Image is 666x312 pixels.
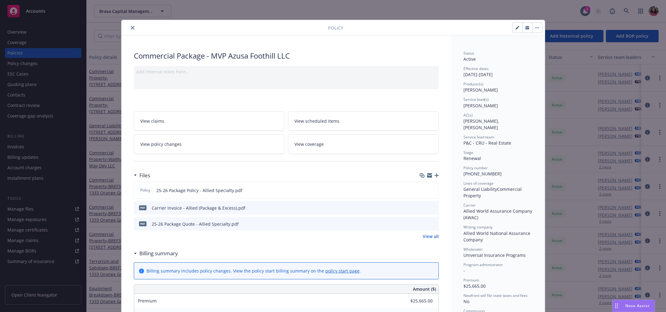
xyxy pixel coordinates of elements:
[463,103,498,109] span: [PERSON_NAME]
[138,298,157,304] span: Premium
[421,221,426,227] button: download file
[134,171,150,179] div: Files
[463,150,473,155] span: Stage
[463,140,511,146] span: P&C - CRU - Real Estate
[288,111,439,131] a: View scheduled items
[463,277,479,283] span: Premium
[463,66,489,71] span: Effective dates
[129,24,136,31] button: close
[421,205,426,211] button: download file
[328,25,343,31] span: Policy
[134,249,178,257] div: Billing summary
[463,118,500,130] span: [PERSON_NAME], [PERSON_NAME]
[613,300,620,312] div: Drag to move
[134,51,439,61] div: Commercial Package - MVP Azusa Foothill LLC
[463,134,494,140] span: Service lead team
[152,205,245,211] div: Carrier Invoice - Allied (Package & Excess).pdf
[463,97,489,102] span: Service lead(s)
[152,221,239,227] div: 25-26 Package Quote - Allied Specialty.pdf
[139,205,146,210] span: pdf
[612,300,655,312] button: Nova Assist
[463,165,488,170] span: Policy number
[463,203,476,208] span: Carrier
[288,134,439,154] a: View coverage
[463,247,483,252] span: Wholesaler
[430,187,436,194] button: preview file
[139,249,178,257] h3: Billing summary
[156,187,242,194] span: 25-26 Package Policy - Allied Specialty.pdf
[139,221,146,226] span: pdf
[423,233,439,240] a: View all
[139,187,151,193] span: Policy
[463,298,469,304] span: No
[294,118,339,124] span: View scheduled items
[463,230,532,243] span: Allied World National Assurance Company
[431,221,436,227] button: preview file
[463,268,465,273] span: -
[139,171,150,179] h3: Files
[463,56,476,62] span: Active
[325,268,360,274] a: policy start page
[140,141,182,147] span: View policy changes
[421,187,425,194] button: download file
[463,252,526,258] span: Universal Insurance Programs
[463,181,494,186] span: Lines of coverage
[413,286,436,292] span: Amount ($)
[146,268,361,274] div: Billing summary includes policy changes. View the policy start billing summary on the .
[463,186,523,199] span: Commercial Property
[463,262,503,267] span: Program administrator
[463,293,528,298] span: Newfront will file state taxes and fees
[463,208,533,220] span: Allied World Assurance Company (AWAC)
[463,283,486,289] span: $25,665.00
[463,186,497,192] span: General Liability
[140,118,164,124] span: View claims
[463,87,498,93] span: [PERSON_NAME]
[294,141,324,147] span: View coverage
[134,134,285,154] a: View policy changes
[463,66,532,78] div: [DATE] - [DATE]
[463,113,473,118] span: AC(s)
[463,224,492,230] span: Writing company
[463,51,474,56] span: Status
[136,68,436,75] div: Add internal notes here...
[396,296,436,306] input: 0.00
[134,111,285,131] a: View claims
[463,155,481,161] span: Renewal
[463,81,483,87] span: Producer(s)
[625,303,650,308] span: Nova Assist
[463,171,502,177] span: [PHONE_NUMBER]
[431,205,436,211] button: preview file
